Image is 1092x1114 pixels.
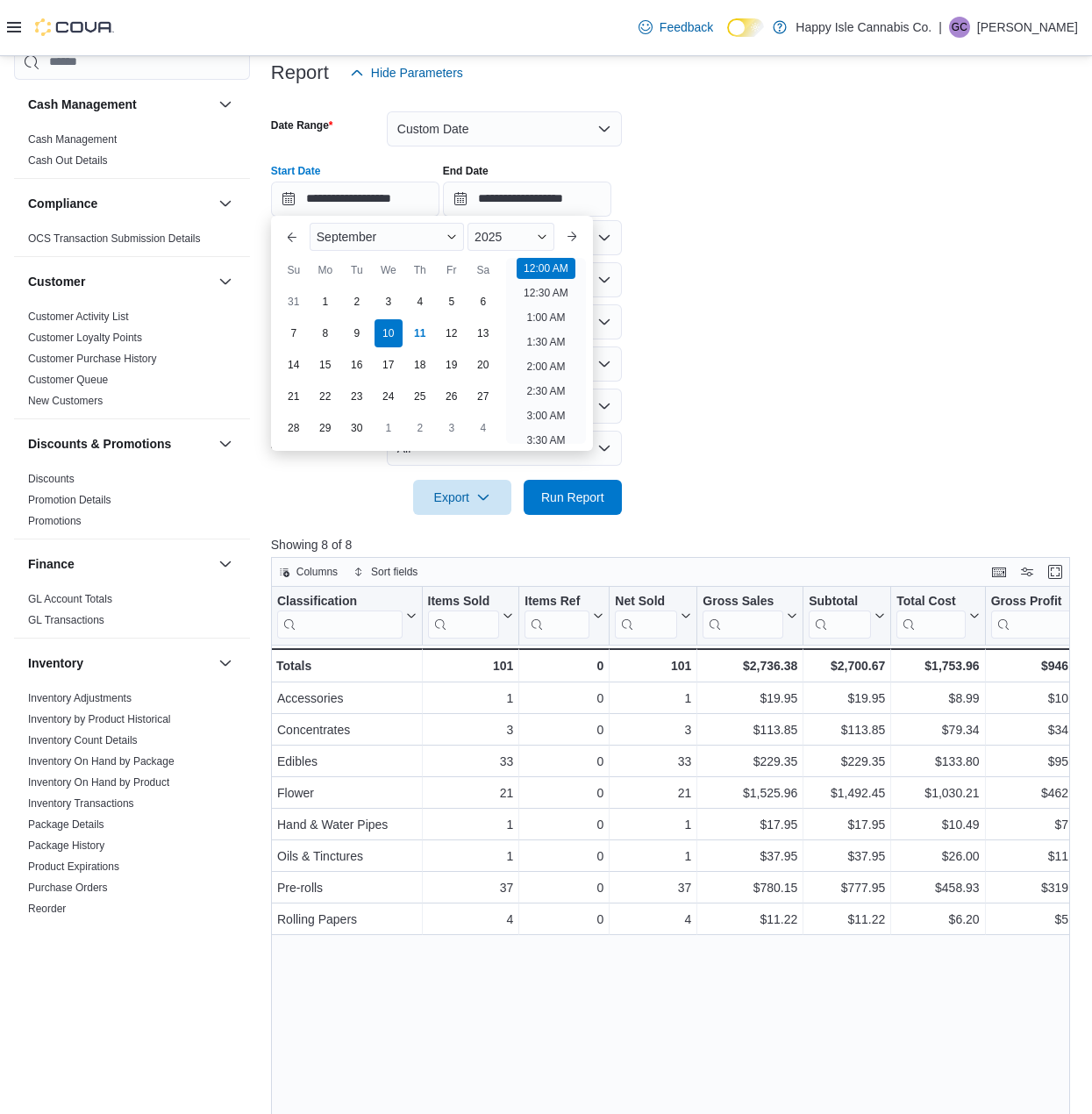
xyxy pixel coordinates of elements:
button: Finance [28,554,211,572]
span: Columns [296,565,338,579]
p: | [939,17,942,38]
div: day-20 [469,351,497,379]
div: day-1 [311,288,339,316]
div: day-3 [375,288,403,316]
li: 1:30 AM [519,332,572,353]
label: Date Range [271,118,333,132]
div: Net Sold [615,593,677,610]
div: Discounts & Promotions [14,468,250,538]
div: day-3 [438,414,466,442]
div: Items Sold [427,593,499,638]
div: day-9 [343,319,371,347]
h3: Inventory [28,653,83,671]
div: $37.95 [809,846,885,867]
div: day-5 [438,288,466,316]
li: 1:00 AM [519,307,572,328]
div: $11.95 [990,846,1085,867]
div: $319.02 [990,877,1085,898]
a: Product Expirations [28,860,119,872]
div: $5.02 [990,909,1085,930]
div: Items Ref [525,593,589,610]
button: Enter fullscreen [1045,561,1066,582]
div: Items Ref [525,593,589,638]
button: Customer [28,272,211,289]
div: Gross Profit [990,593,1071,638]
a: Reorder [28,902,66,914]
div: day-6 [469,288,497,316]
button: Compliance [215,192,236,213]
div: $113.85 [809,719,885,740]
div: day-21 [280,382,308,411]
span: September [317,230,376,244]
div: Button. Open the month selector. September is currently selected. [310,223,464,251]
div: day-7 [280,319,308,347]
div: $2,700.67 [809,655,885,676]
div: $1,492.45 [809,782,885,803]
div: $1,525.96 [703,782,797,803]
div: 0 [525,655,603,676]
div: $10.49 [896,814,979,835]
div: 1 [615,688,691,709]
p: [PERSON_NAME] [977,17,1078,38]
h3: Cash Management [28,95,137,112]
div: Fr [438,256,466,284]
input: Press the down key to enter a popover containing a calendar. Press the escape key to close the po... [271,182,439,217]
img: Cova [35,18,114,36]
a: Purchase Orders [28,881,108,893]
div: $79.34 [896,719,979,740]
div: Gross Profit [990,593,1071,610]
button: Items Ref [525,593,603,638]
div: 33 [427,751,513,772]
div: $26.00 [896,846,979,867]
div: day-16 [343,351,371,379]
div: $17.95 [809,814,885,835]
div: $777.95 [809,877,885,898]
div: Total Cost [896,593,965,610]
button: Columns [272,561,345,582]
h3: Compliance [28,194,97,211]
div: $10.96 [990,688,1085,709]
div: day-2 [343,288,371,316]
div: Tu [343,256,371,284]
span: 2025 [475,230,502,244]
div: $34.51 [990,719,1085,740]
div: 0 [525,688,603,709]
a: Discounts [28,472,75,484]
div: Classification [277,593,403,638]
div: $229.35 [703,751,797,772]
div: day-4 [406,288,434,316]
div: $1,753.96 [896,655,979,676]
div: $8.99 [896,688,979,709]
input: Dark Mode [727,18,764,37]
span: Feedback [660,18,713,36]
div: 1 [427,688,513,709]
div: day-23 [343,382,371,411]
div: Rolling Papers [277,909,417,930]
div: day-19 [438,351,466,379]
div: 37 [427,877,513,898]
button: Discounts & Promotions [215,432,236,453]
button: Compliance [28,194,211,211]
li: 12:00 AM [517,258,575,279]
li: 2:30 AM [519,381,572,402]
li: 12:30 AM [517,282,575,303]
div: Gross Sales [703,593,783,610]
div: Net Sold [615,593,677,638]
div: $37.95 [703,846,797,867]
div: day-18 [406,351,434,379]
div: Subtotal [809,593,871,638]
div: 3 [615,719,691,740]
div: day-30 [343,414,371,442]
div: Inventory [14,687,250,946]
div: 1 [615,814,691,835]
div: $19.95 [703,688,797,709]
div: $113.85 [703,719,797,740]
div: 0 [525,751,603,772]
button: Open list of options [597,231,611,245]
a: Package History [28,839,104,851]
div: Items Sold [427,593,499,610]
span: Sort fields [371,565,418,579]
button: Display options [1017,561,1038,582]
button: Sort fields [346,561,425,582]
div: 101 [615,655,691,676]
